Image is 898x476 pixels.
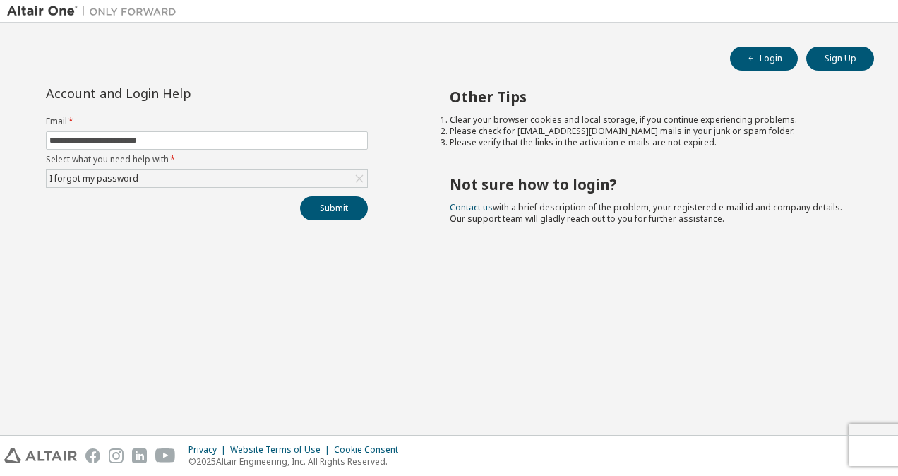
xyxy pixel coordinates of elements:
img: youtube.svg [155,448,176,463]
h2: Other Tips [450,88,849,106]
h2: Not sure how to login? [450,175,849,194]
img: Altair One [7,4,184,18]
label: Select what you need help with [46,154,368,165]
img: altair_logo.svg [4,448,77,463]
li: Please verify that the links in the activation e-mails are not expired. [450,137,849,148]
div: I forgot my password [47,170,367,187]
label: Email [46,116,368,127]
div: Cookie Consent [334,444,407,456]
img: linkedin.svg [132,448,147,463]
button: Submit [300,196,368,220]
li: Please check for [EMAIL_ADDRESS][DOMAIN_NAME] mails in your junk or spam folder. [450,126,849,137]
button: Login [730,47,798,71]
img: facebook.svg [85,448,100,463]
p: © 2025 Altair Engineering, Inc. All Rights Reserved. [188,456,407,468]
div: Privacy [188,444,230,456]
div: Website Terms of Use [230,444,334,456]
li: Clear your browser cookies and local storage, if you continue experiencing problems. [450,114,849,126]
div: I forgot my password [47,171,140,186]
div: Account and Login Help [46,88,304,99]
span: with a brief description of the problem, your registered e-mail id and company details. Our suppo... [450,201,842,225]
button: Sign Up [806,47,874,71]
a: Contact us [450,201,493,213]
img: instagram.svg [109,448,124,463]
